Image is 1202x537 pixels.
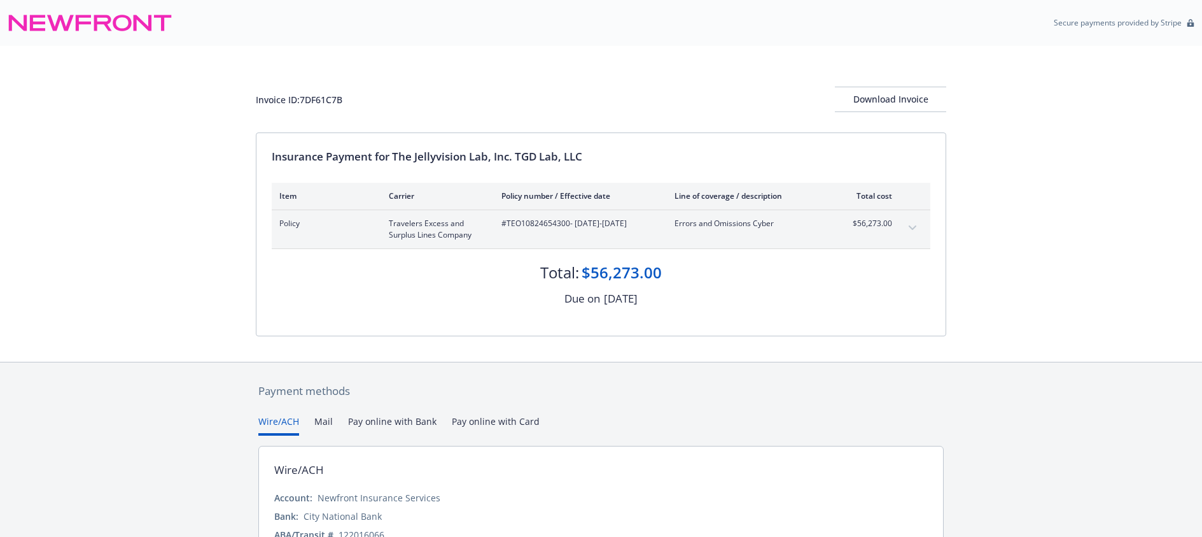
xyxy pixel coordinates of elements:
div: Insurance Payment for The Jellyvision Lab, Inc. TGD Lab, LLC [272,148,930,165]
span: Policy [279,218,368,229]
div: Download Invoice [835,87,946,111]
button: expand content [902,218,923,238]
button: Wire/ACH [258,415,299,436]
div: Item [279,190,368,201]
div: Due on [564,290,600,307]
div: Line of coverage / description [674,190,824,201]
span: $56,273.00 [844,218,892,229]
span: #TEO10824654300 - [DATE]-[DATE] [501,218,654,229]
button: Pay online with Card [452,415,540,436]
p: Secure payments provided by Stripe [1054,17,1182,28]
div: PolicyTravelers Excess and Surplus Lines Company#TEO10824654300- [DATE]-[DATE]Errors and Omission... [272,210,930,248]
div: Total: [540,262,579,283]
div: Account: [274,491,312,505]
button: Download Invoice [835,87,946,112]
div: City National Bank [304,510,382,523]
button: Pay online with Bank [348,415,437,436]
div: Carrier [389,190,481,201]
button: Mail [314,415,333,436]
div: Invoice ID: 7DF61C7B [256,93,342,106]
div: $56,273.00 [582,262,662,283]
div: Wire/ACH [274,462,324,478]
span: Travelers Excess and Surplus Lines Company [389,218,481,241]
div: Total cost [844,190,892,201]
div: [DATE] [604,290,638,307]
div: Payment methods [258,383,944,399]
span: Errors and Omissions Cyber [674,218,824,229]
div: Newfront Insurance Services [318,491,440,505]
div: Policy number / Effective date [501,190,654,201]
div: Bank: [274,510,298,523]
